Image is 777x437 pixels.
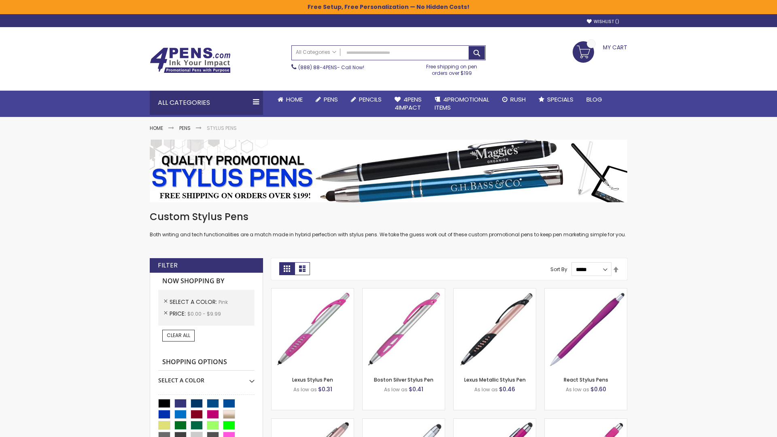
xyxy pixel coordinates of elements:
[454,289,536,371] img: Lexus Metallic Stylus Pen-Pink
[428,91,496,117] a: 4PROMOTIONALITEMS
[271,91,309,108] a: Home
[454,418,536,425] a: Metallic Cool Grip Stylus Pen-Pink
[150,91,263,115] div: All Categories
[150,210,627,238] div: Both writing and tech functionalities are a match made in hybrid perfection with stylus pens. We ...
[587,19,619,25] a: Wishlist
[150,210,627,223] h1: Custom Stylus Pens
[158,371,255,384] div: Select A Color
[566,386,589,393] span: As low as
[590,385,606,393] span: $0.60
[454,288,536,295] a: Lexus Metallic Stylus Pen-Pink
[150,125,163,132] a: Home
[464,376,526,383] a: Lexus Metallic Stylus Pen
[586,95,602,104] span: Blog
[435,95,489,112] span: 4PROMOTIONAL ITEMS
[272,418,354,425] a: Lory Metallic Stylus Pen-Pink
[384,386,408,393] span: As low as
[158,354,255,371] strong: Shopping Options
[272,288,354,295] a: Lexus Stylus Pen-Pink
[309,91,344,108] a: Pens
[179,125,191,132] a: Pens
[187,310,221,317] span: $0.00 - $9.99
[363,418,445,425] a: Silver Cool Grip Stylus Pen-Pink
[298,64,337,71] a: (888) 88-4PENS
[292,46,340,59] a: All Categories
[499,385,515,393] span: $0.46
[395,95,422,112] span: 4Pens 4impact
[219,299,228,305] span: Pink
[374,376,433,383] a: Boston Silver Stylus Pen
[318,385,332,393] span: $0.31
[545,418,627,425] a: Pearl Element Stylus Pens-Pink
[547,95,573,104] span: Specials
[363,289,445,371] img: Boston Silver Stylus Pen-Pink
[550,266,567,273] label: Sort By
[292,376,333,383] a: Lexus Stylus Pen
[170,310,187,318] span: Price
[496,91,532,108] a: Rush
[580,91,609,108] a: Blog
[167,332,190,339] span: Clear All
[170,298,219,306] span: Select A Color
[474,386,498,393] span: As low as
[296,49,336,55] span: All Categories
[279,262,295,275] strong: Grid
[545,288,627,295] a: React Stylus Pens-Pink
[359,95,382,104] span: Pencils
[272,289,354,371] img: Lexus Stylus Pen-Pink
[150,47,231,73] img: 4Pens Custom Pens and Promotional Products
[409,385,423,393] span: $0.41
[298,64,364,71] span: - Call Now!
[286,95,303,104] span: Home
[324,95,338,104] span: Pens
[162,330,195,341] a: Clear All
[150,140,627,202] img: Stylus Pens
[532,91,580,108] a: Specials
[293,386,317,393] span: As low as
[158,261,178,270] strong: Filter
[510,95,526,104] span: Rush
[545,289,627,371] img: React Stylus Pens-Pink
[564,376,608,383] a: React Stylus Pens
[344,91,388,108] a: Pencils
[388,91,428,117] a: 4Pens4impact
[363,288,445,295] a: Boston Silver Stylus Pen-Pink
[158,273,255,290] strong: Now Shopping by
[207,125,237,132] strong: Stylus Pens
[418,60,486,76] div: Free shipping on pen orders over $199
